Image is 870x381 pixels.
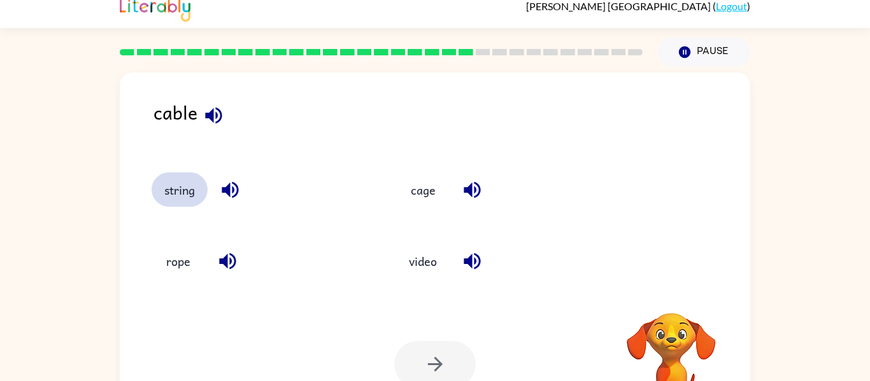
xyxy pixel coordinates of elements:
button: video [396,244,450,279]
button: Pause [658,38,750,67]
button: cage [396,172,450,207]
div: cable [153,98,750,147]
button: rope [152,244,205,279]
button: string [152,172,208,207]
